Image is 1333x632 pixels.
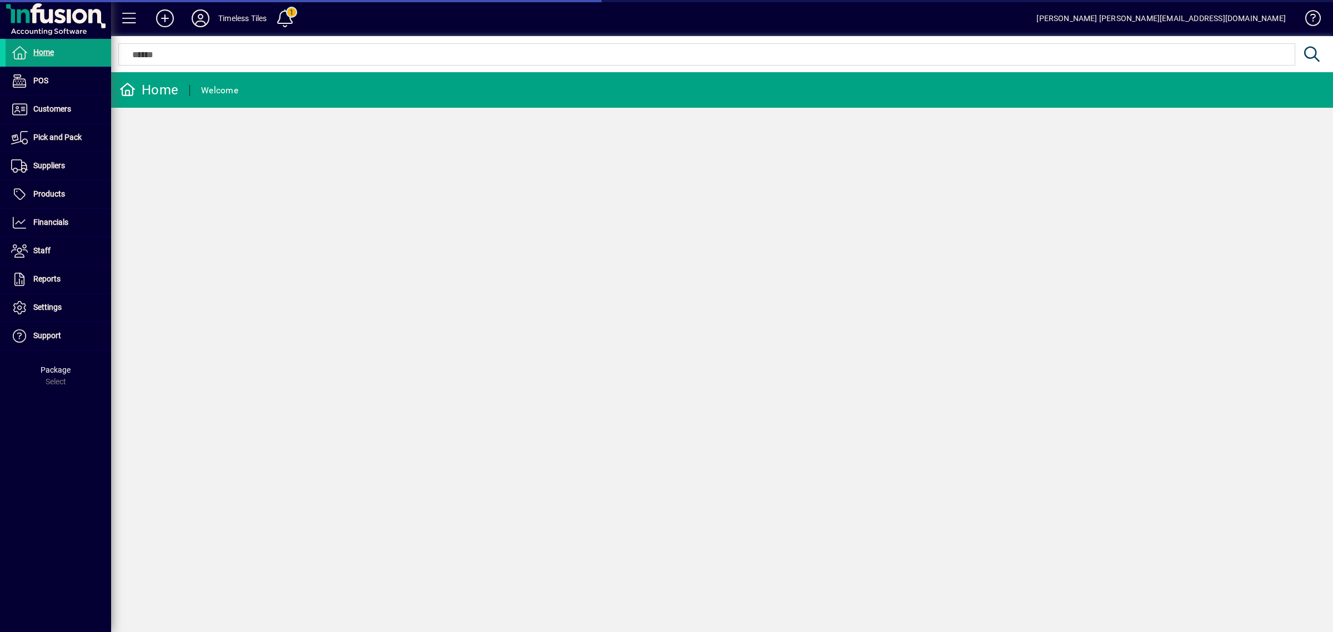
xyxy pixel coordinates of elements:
[183,8,218,28] button: Profile
[1297,2,1319,38] a: Knowledge Base
[6,322,111,350] a: Support
[41,365,71,374] span: Package
[33,331,61,340] span: Support
[33,246,51,255] span: Staff
[33,161,65,170] span: Suppliers
[1036,9,1286,27] div: [PERSON_NAME] [PERSON_NAME][EMAIL_ADDRESS][DOMAIN_NAME]
[6,152,111,180] a: Suppliers
[33,189,65,198] span: Products
[147,8,183,28] button: Add
[33,303,62,312] span: Settings
[33,218,68,227] span: Financials
[33,48,54,57] span: Home
[119,81,178,99] div: Home
[218,9,267,27] div: Timeless Tiles
[6,96,111,123] a: Customers
[6,294,111,322] a: Settings
[6,237,111,265] a: Staff
[33,76,48,85] span: POS
[33,104,71,113] span: Customers
[6,209,111,237] a: Financials
[33,274,61,283] span: Reports
[6,124,111,152] a: Pick and Pack
[6,265,111,293] a: Reports
[33,133,82,142] span: Pick and Pack
[6,180,111,208] a: Products
[201,82,238,99] div: Welcome
[6,67,111,95] a: POS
